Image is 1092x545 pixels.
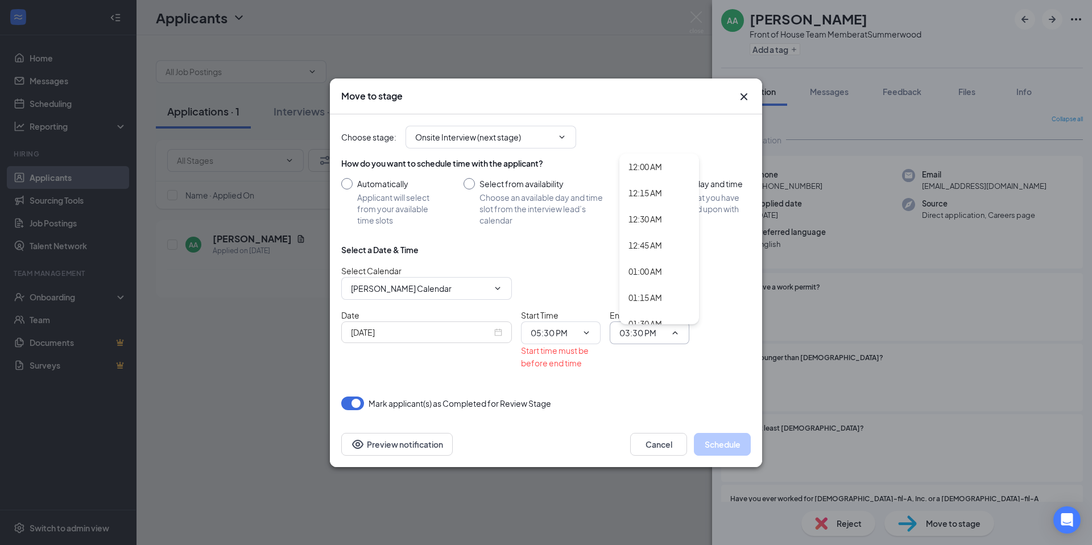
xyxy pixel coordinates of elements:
[557,133,566,142] svg: ChevronDown
[628,291,662,304] div: 01:15 AM
[628,317,662,330] div: 01:30 AM
[351,437,365,451] svg: Eye
[630,433,687,456] button: Cancel
[341,131,396,143] span: Choose stage :
[737,90,751,104] svg: Cross
[341,244,419,255] div: Select a Date & Time
[610,310,644,320] span: End Time
[671,328,680,337] svg: ChevronUp
[737,90,751,104] button: Close
[628,160,662,173] div: 12:00 AM
[628,239,662,251] div: 12:45 AM
[493,284,502,293] svg: ChevronDown
[694,433,751,456] button: Schedule
[1053,506,1081,534] div: Open Intercom Messenger
[341,310,359,320] span: Date
[582,328,591,337] svg: ChevronDown
[341,158,751,169] div: How do you want to schedule time with the applicant?
[341,266,402,276] span: Select Calendar
[628,213,662,225] div: 12:30 AM
[628,187,662,199] div: 12:15 AM
[531,327,577,339] input: Start time
[521,310,559,320] span: Start Time
[619,327,666,339] input: End time
[369,397,551,410] span: Mark applicant(s) as Completed for Review Stage
[521,344,601,369] div: Start time must be before end time
[628,265,662,278] div: 01:00 AM
[341,90,403,102] h3: Move to stage
[341,433,453,456] button: Preview notificationEye
[351,326,492,338] input: Sep 15, 2025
